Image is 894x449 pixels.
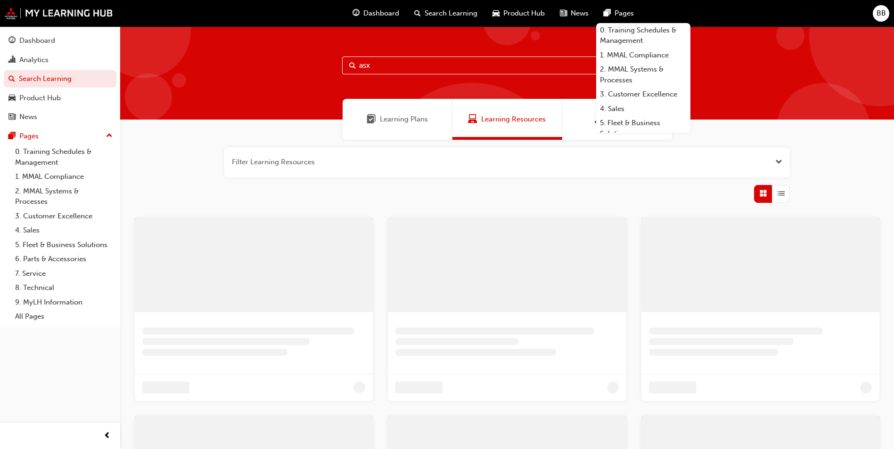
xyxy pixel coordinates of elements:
span: Search [349,60,356,71]
span: search-icon [8,75,15,83]
button: Pages [4,128,116,145]
span: guage-icon [353,8,360,19]
div: Product Hub [19,93,61,104]
span: Grid [760,188,767,199]
div: News [19,112,37,122]
span: car-icon [8,94,16,103]
span: chart-icon [8,56,16,64]
span: pages-icon [8,132,16,141]
button: DashboardAnalyticsSearch LearningProduct HubNews [4,30,116,128]
a: 3. Customer Excellence [11,209,116,224]
button: BB [873,5,889,22]
span: Product Hub [503,8,545,19]
input: Search... [342,56,672,74]
a: Product Hub [4,89,116,107]
div: Dashboard [19,35,55,46]
div: Pages [19,131,39,142]
a: 0. Training Schedules & Management [596,23,690,48]
a: pages-iconPages [596,4,641,23]
span: Dashboard [363,8,399,19]
span: search-icon [414,8,421,19]
a: 9. MyLH Information [11,295,116,310]
span: news-icon [8,113,16,121]
span: news-icon [560,8,567,19]
img: mmal [5,7,113,19]
a: 4. Sales [596,102,690,116]
span: guage-icon [8,37,16,45]
span: Learning Plans [367,114,376,125]
span: Learning Resources [481,114,546,125]
span: Search Learning [425,8,477,19]
a: 2. MMAL Systems & Processes [596,62,690,87]
div: Analytics [19,55,49,65]
span: Learning Plans [380,114,428,125]
a: Learning ResourcesLearning Resources [452,99,562,140]
a: news-iconNews [552,4,596,23]
a: Dashboard [4,32,116,49]
a: News [4,108,116,126]
a: guage-iconDashboard [345,4,407,23]
button: Open the filter [775,157,782,168]
a: Search Learning [4,70,116,88]
a: Analytics [4,51,116,69]
a: Learning PlansLearning Plans [343,99,452,140]
a: SessionsSessions [562,99,672,140]
span: prev-icon [104,430,111,442]
a: 5. Fleet & Business Solutions [11,238,116,252]
span: Pages [615,8,634,19]
a: 8. Technical [11,281,116,295]
span: pages-icon [604,8,611,19]
a: 0. Training Schedules & Management [11,144,116,169]
a: 3. Customer Excellence [596,87,690,102]
span: up-icon [106,130,113,142]
a: search-iconSearch Learning [407,4,485,23]
span: car-icon [492,8,500,19]
a: 5. Fleet & Business Solutions [596,116,690,141]
span: BB [877,8,886,19]
span: Learning Resources [468,114,477,125]
a: 1. MMAL Compliance [596,48,690,63]
a: 7. Service [11,266,116,281]
span: News [571,8,589,19]
a: 2. MMAL Systems & Processes [11,184,116,209]
a: car-iconProduct Hub [485,4,552,23]
a: 4. Sales [11,223,116,238]
a: 1. MMAL Compliance [11,169,116,184]
a: All Pages [11,309,116,324]
span: List [778,188,785,199]
a: 6. Parts & Accessories [11,252,116,266]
